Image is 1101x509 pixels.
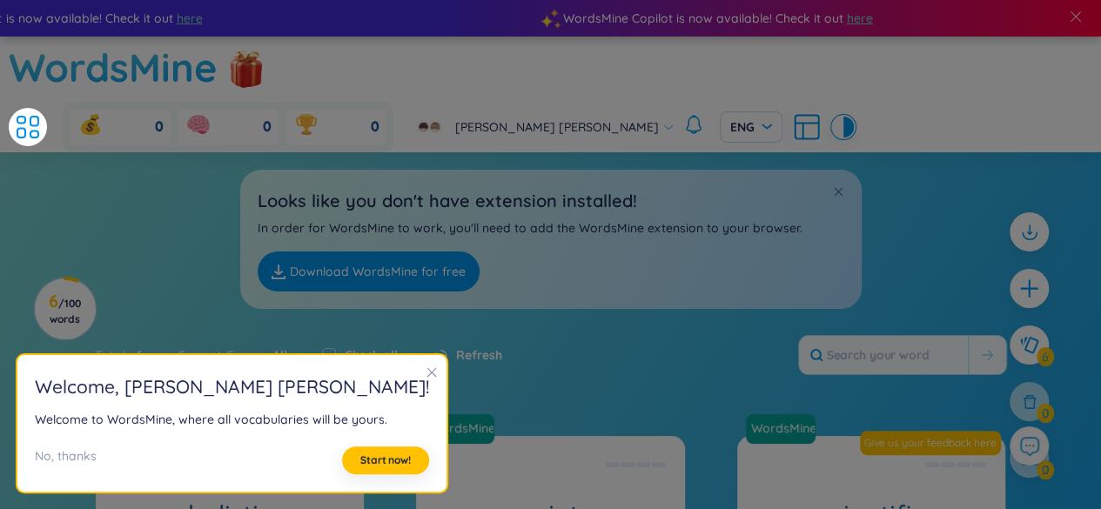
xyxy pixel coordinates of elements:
a: WordsMine [423,419,496,437]
div: No, thanks [35,446,97,474]
span: 0 [155,117,164,137]
a: WordsMine [425,414,501,444]
span: plus [1018,278,1040,299]
p: In order for WordsMine to work, you'll need to add the WordsMine extension to your browser. [258,218,844,238]
img: flashSalesIcon.a7f4f837.png [229,44,264,96]
span: here [839,9,865,28]
span: / 100 words [50,297,81,325]
span: 6 [129,345,143,365]
h2: Looks like you don't have extension installed! [258,187,844,214]
a: Download WordsMine for free [258,251,480,291]
a: WordsMine [744,419,817,437]
h2: Welcome , [PERSON_NAME] [PERSON_NAME] ! [35,372,429,401]
span: close [426,366,438,378]
span: Start now! [360,453,411,467]
h3: 6 [45,294,84,325]
button: Start now! [342,446,429,474]
div: Welcome to WordsMine, where all vocabularies will be yours. [35,410,429,429]
span: 0 [263,117,272,137]
img: avatar [407,105,451,149]
a: WordsMine [9,37,218,98]
label: Check all [345,345,398,365]
span: All [265,347,287,363]
a: avatar [407,105,455,149]
div: Total : [95,337,160,373]
input: Search your word [799,336,968,374]
span: ENG [730,118,772,136]
span: 0 [371,117,379,137]
span: Refresh [456,345,502,365]
span: here [169,9,195,28]
span: [PERSON_NAME] [PERSON_NAME] [455,117,659,137]
div: Current Group : [160,337,305,373]
a: WordsMine [746,414,822,444]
